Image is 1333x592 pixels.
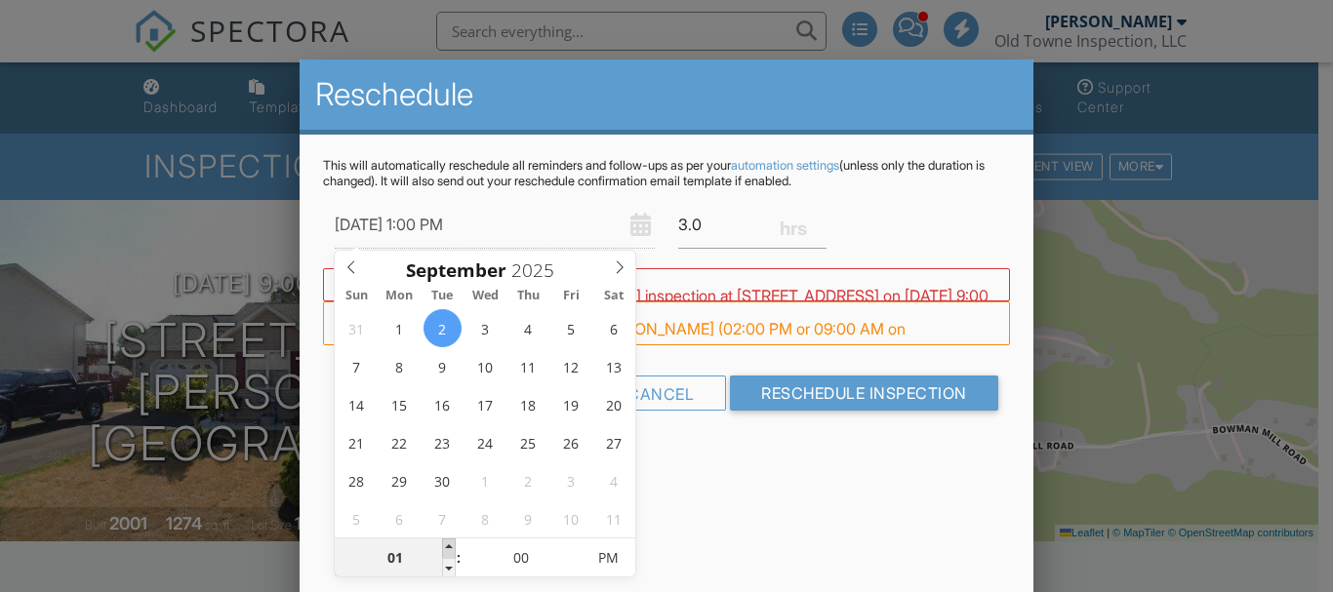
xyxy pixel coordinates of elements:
span: Sun [335,290,378,302]
span: September 19, 2025 [552,385,590,423]
span: September 1, 2025 [381,309,419,347]
span: October 11, 2025 [595,499,633,537]
span: Mon [378,290,421,302]
p: This will automatically reschedule all reminders and follow-ups as per your (unless only the dura... [323,158,1009,189]
input: Scroll to increment [506,257,571,283]
span: October 1, 2025 [466,461,505,499]
span: September 6, 2025 [595,309,633,347]
span: September 15, 2025 [381,385,419,423]
span: September 25, 2025 [509,423,547,461]
span: September 21, 2025 [338,423,376,461]
span: Thu [506,290,549,302]
a: automation settings [731,158,839,173]
span: September 4, 2025 [509,309,547,347]
span: : [456,538,462,577]
span: September 20, 2025 [595,385,633,423]
span: September 9, 2025 [424,347,462,385]
span: September 11, 2025 [509,347,547,385]
span: October 7, 2025 [424,499,462,537]
span: September 8, 2025 [381,347,419,385]
div: Cancel [595,375,726,411]
span: September 17, 2025 [466,385,505,423]
span: October 5, 2025 [338,499,376,537]
input: Scroll to increment [462,538,582,577]
span: Click to toggle [582,538,635,577]
span: August 31, 2025 [338,309,376,347]
span: October 10, 2025 [552,499,590,537]
input: Reschedule Inspection [730,375,998,411]
span: September 24, 2025 [466,423,505,461]
span: September 28, 2025 [338,461,376,499]
span: October 2, 2025 [509,461,547,499]
span: Wed [464,290,506,302]
span: September 27, 2025 [595,423,633,461]
input: Scroll to increment [335,538,455,577]
span: Tue [421,290,464,302]
span: September 5, 2025 [552,309,590,347]
h2: Reschedule [315,75,1017,114]
span: September 10, 2025 [466,347,505,385]
span: Sat [592,290,635,302]
span: September 26, 2025 [552,423,590,461]
span: September 14, 2025 [338,385,376,423]
span: September 18, 2025 [509,385,547,423]
span: Scroll to increment [406,261,506,280]
span: September 3, 2025 [466,309,505,347]
span: September 12, 2025 [552,347,590,385]
span: September 7, 2025 [338,347,376,385]
div: FYI: This is not a regular time slot for [PERSON_NAME] (02:00 PM or 09:00 AM on Tuesdays). [323,301,1009,344]
span: September 23, 2025 [424,423,462,461]
span: September 2, 2025 [424,309,462,347]
span: October 3, 2025 [552,461,590,499]
div: WARNING: Conflicts with [PERSON_NAME] inspection at [STREET_ADDRESS] on [DATE] 9:00 am - 12:00 pm. [323,268,1009,301]
span: September 29, 2025 [381,461,419,499]
span: October 8, 2025 [466,499,505,537]
span: September 22, 2025 [381,423,419,461]
span: October 4, 2025 [595,461,633,499]
span: September 16, 2025 [424,385,462,423]
span: Fri [549,290,592,302]
span: September 13, 2025 [595,347,633,385]
span: October 9, 2025 [509,499,547,537]
span: September 30, 2025 [424,461,462,499]
span: October 6, 2025 [381,499,419,537]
